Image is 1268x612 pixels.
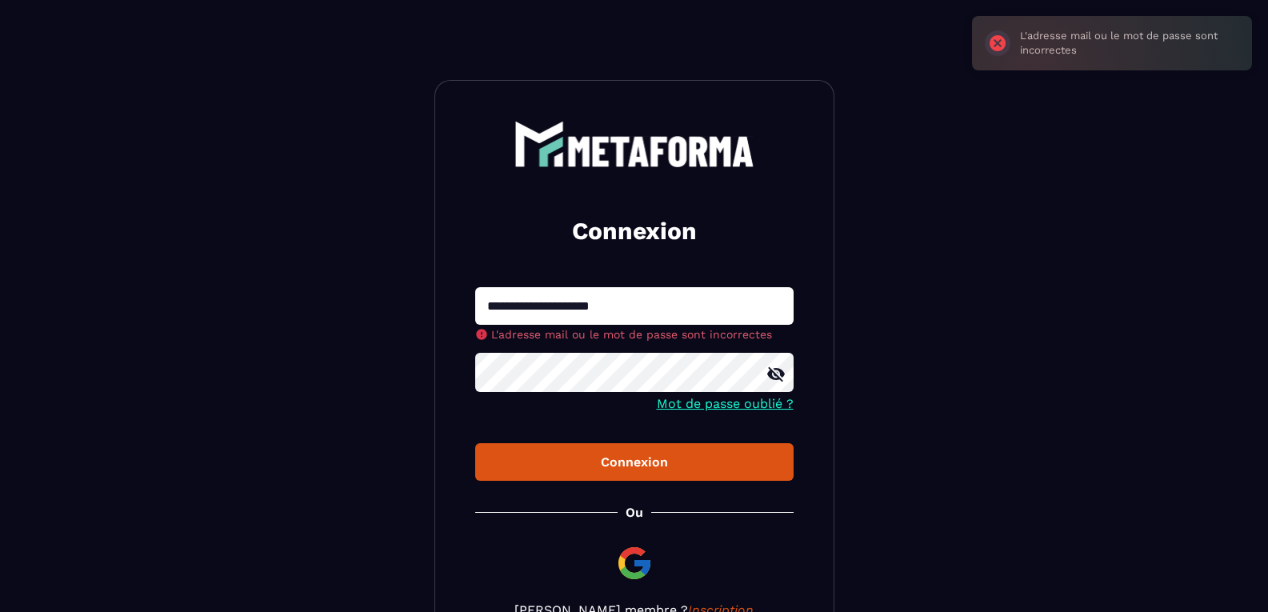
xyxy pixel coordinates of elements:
span: L'adresse mail ou le mot de passe sont incorrectes [491,328,772,341]
div: Connexion [488,454,781,470]
h2: Connexion [494,215,774,247]
button: Connexion [475,443,794,481]
a: Mot de passe oublié ? [657,396,794,411]
p: Ou [626,505,643,520]
img: google [615,544,654,582]
img: logo [514,121,754,167]
a: logo [475,121,794,167]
